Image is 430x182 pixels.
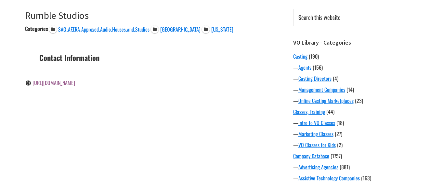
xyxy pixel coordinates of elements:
[293,9,410,26] input: Search this website
[337,141,343,149] span: (2)
[25,9,269,101] article: Rumble Studios
[293,75,410,82] div: —
[346,86,354,93] span: (14)
[160,25,201,33] span: [GEOGRAPHIC_DATA]
[293,108,325,116] a: Classes, Training
[25,9,269,21] h1: Rumble Studios
[293,163,410,171] div: —
[293,152,329,160] a: Company Database
[293,119,410,127] div: —
[293,130,410,138] div: —
[298,97,354,105] a: Online Casting Marketplaces
[293,141,410,149] div: —
[333,75,338,82] span: (4)
[361,174,371,182] span: (163)
[298,86,345,93] a: Management Companies
[33,79,75,87] a: [URL][DOMAIN_NAME]
[298,174,360,182] a: Assistive Technology Companies
[355,97,363,105] span: (23)
[58,25,150,33] span: SAG-AFTRA Approved Audio Houses and Studios
[335,130,342,138] span: (27)
[340,163,350,171] span: (881)
[151,25,201,33] a: [GEOGRAPHIC_DATA]
[202,25,233,33] a: [US_STATE]
[211,25,233,33] span: [US_STATE]
[298,75,332,82] a: Casting Directors
[298,119,335,127] a: Intro to VO Classes
[49,25,150,33] a: SAG-AFTRA Approved Audio Houses and Studios
[331,152,342,160] span: (1757)
[293,174,410,182] div: —
[293,97,410,105] div: —
[313,63,323,71] span: (156)
[298,130,333,138] a: Marketing Classes
[298,63,311,71] a: Agents
[25,25,48,33] div: Categories
[293,39,410,46] h3: VO Library - Categories
[298,163,338,171] a: Advertising Agencies
[32,52,107,63] span: Contact Information
[326,108,334,116] span: (44)
[309,52,319,60] span: (190)
[293,52,307,60] a: Casting
[293,86,410,93] div: —
[336,119,344,127] span: (18)
[298,141,336,149] a: VO Classes for Kids
[293,63,410,71] div: —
